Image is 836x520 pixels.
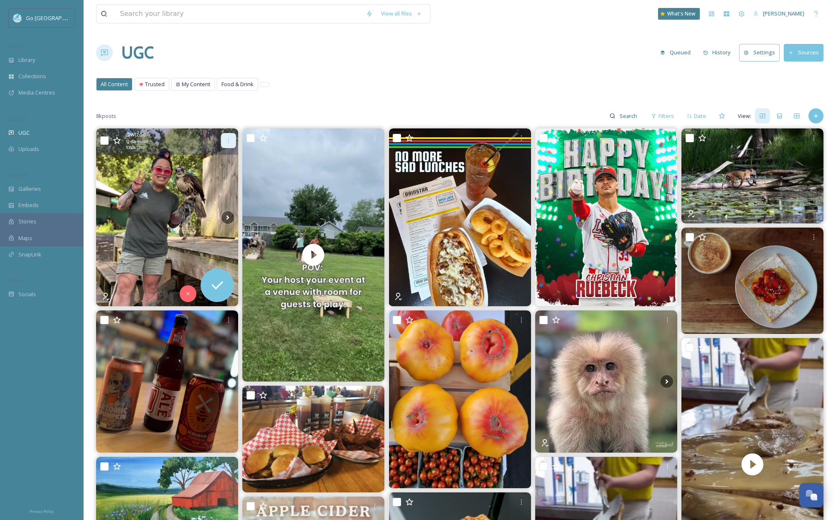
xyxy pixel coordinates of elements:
[125,131,146,138] span: @ wtzoo
[18,89,55,97] span: Media Centres
[8,277,25,284] span: SOCIALS
[221,80,254,88] span: Food & Drink
[30,506,54,516] a: Privacy Policy
[18,234,32,242] span: Maps
[242,128,384,381] video: From cornhole to croquet, we've got the outdoor space for your guests to have fun together. What'...
[763,10,804,17] span: [PERSON_NAME]
[18,251,41,259] span: SnapLink
[145,80,165,88] span: Trusted
[96,112,116,120] span: 8k posts
[377,5,426,22] a: View all files
[694,112,706,120] span: Date
[18,290,36,298] span: Socials
[389,310,531,488] img: Thanks for another great market day!!! See you Saturday, Midland!! Rain or shine
[389,128,531,306] img: We’re here to brighten your day with fresh, satisfying eats that hit the spot. 🍔🥗🍟 #MidlandRestau...
[749,5,808,22] a: [PERSON_NAME]
[18,145,39,153] span: Uploads
[681,128,823,223] img: CNC's Visitor Center will be closed tomorrow (9/4) due to an all staff training event. Trails and...
[8,172,28,178] span: WIDGETS
[96,310,238,453] img: Tis’ the season here at the_diamondjims Just got in the Pumpkin Ale from #wholehogbrewery, The Ic...
[18,129,30,137] span: UGC
[656,44,695,61] button: Queued
[101,80,128,88] span: All Content
[615,108,643,124] input: Search
[799,483,823,507] button: Open Chat
[116,5,362,23] input: Search your library
[18,185,41,193] span: Galleries
[739,44,784,61] a: Settings
[30,509,54,514] span: Privacy Policy
[681,228,823,334] img: We’ve set the table for you! And we’re continuing our Happy Hour deals!!! 20% off crêpes & 50% of...
[535,128,677,306] img: Happy Birthday, Christian! 🥳
[26,14,88,22] span: Go [GEOGRAPHIC_DATA]
[125,145,144,151] span: 1080 x 1350
[242,386,384,492] img: Which is your favorite Wing Wednesday meal? Pulled Pork sliders or Jumbo Wings???
[656,44,699,61] a: Queued
[535,310,677,453] img: Happy #WorldBeardDay which of our bearded animals do you think is rockin' the best goatee?? (pun ...
[8,116,26,122] span: COLLECT
[121,40,154,65] a: UGC
[18,72,46,80] span: Collections
[699,44,735,61] button: History
[8,43,23,49] span: MEDIA
[96,128,238,306] img: Happy National Wildlife Day ! Today is a day we celebrate the conservation efforts of zoological ...
[784,44,823,61] button: Sources
[699,44,739,61] a: History
[18,218,36,225] span: Stories
[242,128,384,381] img: thumbnail
[18,56,35,64] span: Library
[13,14,22,22] img: GoGreatLogo_MISkies_RegionalTrails%20%281%29.png
[658,8,700,20] a: What's New
[738,112,751,120] span: View:
[18,201,39,209] span: Embeds
[182,80,210,88] span: My Content
[658,112,674,120] span: Filters
[132,138,148,144] span: Carousel
[739,44,780,61] button: Settings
